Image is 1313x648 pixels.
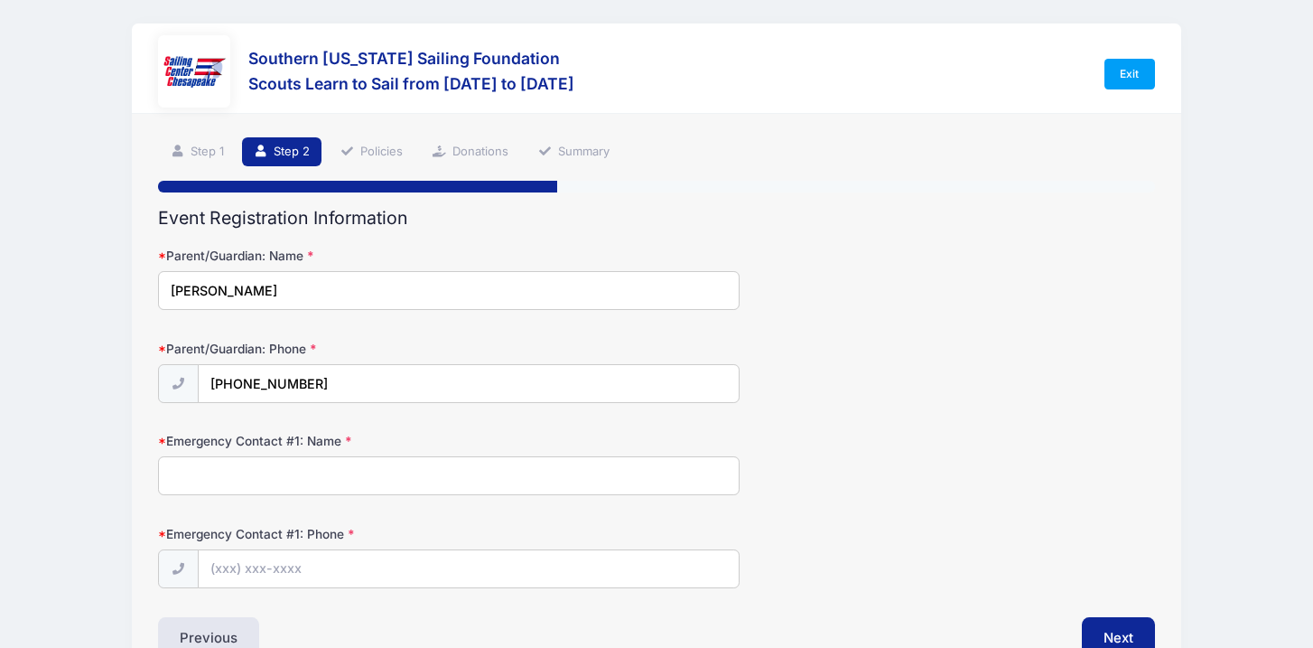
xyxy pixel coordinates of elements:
h3: Southern [US_STATE] Sailing Foundation [248,49,574,68]
h2: Event Registration Information [158,208,1154,229]
a: Donations [420,137,520,167]
input: (xxx) xxx-xxxx [198,549,740,588]
a: Exit [1104,59,1155,89]
h3: Scouts Learn to Sail from [DATE] to [DATE] [248,74,574,93]
a: Policies [328,137,414,167]
a: Step 2 [242,137,322,167]
label: Emergency Contact #1: Name [158,432,490,450]
a: Step 1 [158,137,236,167]
input: (xxx) xxx-xxxx [198,364,740,403]
label: Parent/Guardian: Phone [158,340,490,358]
label: Parent/Guardian: Name [158,247,490,265]
label: Emergency Contact #1: Phone [158,525,490,543]
a: Summary [526,137,621,167]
